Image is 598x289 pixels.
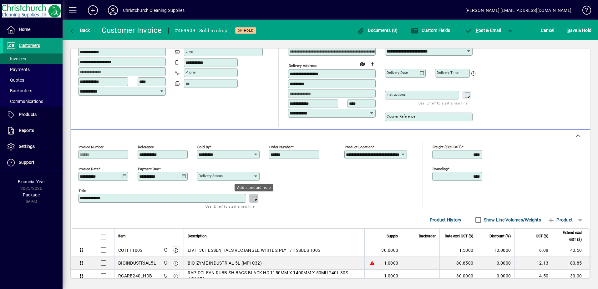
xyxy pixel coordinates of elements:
td: 0.0000 [477,257,514,270]
mat-label: Freight (excl GST) [433,145,462,149]
span: Quotes [6,78,24,83]
span: Back [69,28,90,33]
a: Invoices [3,53,63,64]
td: 4.50 [514,270,552,282]
span: Item [118,233,126,240]
span: Backorders [6,88,32,93]
mat-label: Product location [345,145,372,149]
button: Custom Fields [409,25,452,36]
button: Choose address [367,59,377,69]
mat-label: Title [79,189,86,193]
a: Knowledge Base [578,1,590,22]
div: COTFT100S [118,247,142,253]
mat-hint: Use 'Enter' to start a new line [205,203,255,210]
div: RCARB240LHDB [118,273,152,279]
span: Supply [387,233,398,240]
span: Christchurch Cleaning Supplies Ltd [162,260,169,266]
span: P [476,28,479,33]
div: Add standard note [235,184,273,191]
span: 1.0000 [384,273,398,279]
span: Support [19,160,34,165]
td: 12.13 [514,257,552,270]
span: Customers [19,43,40,48]
a: Payments [3,64,63,75]
mat-label: Delivery date [387,70,408,75]
mat-label: Invoice number [79,145,104,149]
span: Rate excl GST ($) [445,233,473,240]
span: ave & Hold [567,25,591,35]
span: Reports [19,128,34,133]
a: Backorders [3,85,63,96]
button: Profile [103,5,123,16]
mat-label: Payment due [138,167,159,171]
label: Show Line Volumes/Weights [483,217,541,223]
app-page-header-button: Back [63,25,97,36]
span: Financial Year [18,179,45,184]
div: 30.0000 [443,273,473,279]
div: Customer Invoice [102,25,162,35]
mat-label: Order number [269,145,292,149]
span: Product History [430,215,462,225]
span: RAPIDCLEAN RUBBISH BAGS BLACK HD 1150MM X 1400MM X 50MU 240L 30S - WB1150 [188,270,361,282]
td: 6.08 [514,244,552,257]
a: Support [3,155,63,170]
span: Invoices [6,56,26,61]
td: 0.0000 [477,270,514,282]
td: 10.0000 [477,244,514,257]
mat-label: Courier Reference [387,114,415,119]
div: 80.8500 [443,260,473,266]
span: 1.0000 [384,260,398,266]
a: Communications [3,96,63,107]
a: View on map [357,58,367,68]
span: Payments [6,67,30,72]
mat-label: Email [185,49,195,53]
button: Product [544,214,576,226]
mat-label: Phone [185,70,195,74]
mat-label: Delivery time [437,70,459,75]
div: [PERSON_NAME] [EMAIL_ADDRESS][DOMAIN_NAME] [465,5,571,15]
span: Backorder [419,233,436,240]
span: Christchurch Cleaning Supplies Ltd [162,272,169,279]
span: Package [23,192,40,197]
span: GST ($) [536,233,548,240]
td: 40.50 [552,244,590,257]
button: Product History [427,214,464,226]
span: Description [188,233,207,240]
div: BIOINDUSTRIAL5L [118,260,156,266]
div: 1.5000 [443,247,473,253]
a: Quotes [3,75,63,85]
span: Settings [19,144,35,149]
mat-label: Instructions [387,92,406,97]
button: Documents (0) [356,25,399,36]
a: Products [3,107,63,123]
div: #469909 - Sold in shop [175,26,228,36]
button: Back [68,25,92,36]
span: BIO-ZYME INDUSTRIAL 5L (MPI C32) [188,260,262,266]
button: Post & Email [462,25,504,36]
span: ost & Email [465,28,501,33]
mat-hint: Use 'Enter' to start a new line [418,99,468,107]
span: Custom Fields [411,28,450,33]
button: Cancel [539,25,556,36]
mat-label: Delivery status [199,174,223,178]
span: Cancel [541,25,555,35]
span: S [567,28,570,33]
button: Save & Hold [566,25,593,36]
a: Settings [3,139,63,155]
span: Christchurch Cleaning Supplies Ltd [162,247,169,254]
span: Communications [6,99,43,104]
mat-label: Sold by [197,145,210,149]
span: Product [547,215,573,225]
mat-label: Rounding [433,167,448,171]
a: Reports [3,123,63,139]
span: Discount (%) [489,233,511,240]
button: Add [83,5,103,16]
mat-label: Reference [138,145,154,149]
td: 30.00 [552,270,590,282]
span: 30.0000 [381,247,398,253]
span: LIVI 1301 ESSENTIALS RECTANGLE WHITE 2 PLY F/TISSUES 100S [188,247,320,253]
td: 80.85 [552,257,590,270]
span: Documents (0) [357,28,398,33]
a: Home [3,22,63,38]
span: Home [19,27,30,32]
